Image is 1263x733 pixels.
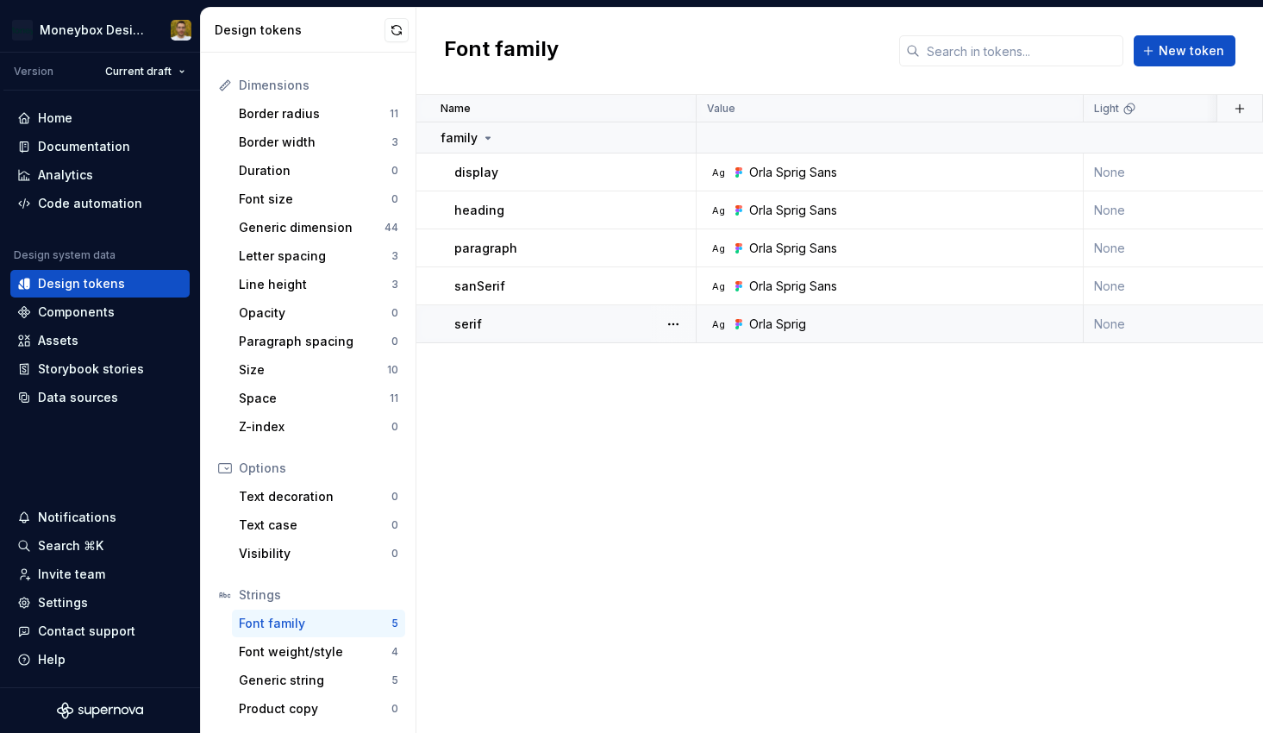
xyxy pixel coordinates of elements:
[391,192,398,206] div: 0
[239,418,391,435] div: Z-index
[232,214,405,241] a: Generic dimension44
[232,610,405,637] a: Font family5
[10,561,190,588] a: Invite team
[38,275,125,292] div: Design tokens
[239,643,391,661] div: Font weight/style
[749,164,837,181] div: Orla Sprig Sans
[387,363,398,377] div: 10
[239,390,390,407] div: Space
[239,162,391,179] div: Duration
[232,413,405,441] a: Z-index0
[38,389,118,406] div: Data sources
[1159,42,1224,60] span: New token
[711,279,725,293] div: Ag
[749,240,837,257] div: Orla Sprig Sans
[239,304,391,322] div: Opacity
[711,241,725,255] div: Ag
[454,316,482,333] p: serif
[232,328,405,355] a: Paragraph spacing0
[749,316,806,333] div: Orla Sprig
[232,242,405,270] a: Letter spacing3
[10,104,190,132] a: Home
[707,102,735,116] p: Value
[711,317,725,331] div: Ag
[391,645,398,659] div: 4
[38,509,116,526] div: Notifications
[239,134,391,151] div: Border width
[215,22,385,39] div: Design tokens
[239,77,398,94] div: Dimensions
[14,65,53,78] div: Version
[390,107,398,121] div: 11
[105,65,172,78] span: Current draft
[391,249,398,263] div: 3
[391,518,398,532] div: 0
[38,594,88,611] div: Settings
[57,702,143,719] svg: Supernova Logo
[391,702,398,716] div: 0
[444,35,559,66] h2: Font family
[920,35,1123,66] input: Search in tokens...
[10,327,190,354] a: Assets
[711,166,725,179] div: Ag
[232,128,405,156] a: Border width3
[232,185,405,213] a: Font size0
[38,537,103,554] div: Search ⌘K
[385,221,398,235] div: 44
[239,105,390,122] div: Border radius
[10,298,190,326] a: Components
[391,547,398,561] div: 0
[239,672,391,689] div: Generic string
[239,247,391,265] div: Letter spacing
[10,532,190,560] button: Search ⌘K
[10,190,190,217] a: Code automation
[239,488,391,505] div: Text decoration
[171,20,191,41] img: Jamie
[232,540,405,567] a: Visibility0
[239,276,391,293] div: Line height
[232,385,405,412] a: Space11
[1094,102,1119,116] p: Light
[454,164,498,181] p: display
[38,166,93,184] div: Analytics
[749,202,837,219] div: Orla Sprig Sans
[441,129,478,147] p: family
[232,100,405,128] a: Border radius11
[38,332,78,349] div: Assets
[711,204,725,217] div: Ag
[38,651,66,668] div: Help
[38,360,144,378] div: Storybook stories
[390,392,398,405] div: 11
[391,617,398,630] div: 5
[1134,35,1235,66] button: New token
[232,356,405,384] a: Size10
[38,304,115,321] div: Components
[10,589,190,617] a: Settings
[10,617,190,645] button: Contact support
[232,695,405,723] a: Product copy0
[391,335,398,348] div: 0
[40,22,150,39] div: Moneybox Design System
[10,270,190,298] a: Design tokens
[10,133,190,160] a: Documentation
[10,504,190,531] button: Notifications
[38,566,105,583] div: Invite team
[38,110,72,127] div: Home
[12,20,33,41] img: c17557e8-ebdc-49e2-ab9e-7487adcf6d53.png
[239,191,391,208] div: Font size
[391,306,398,320] div: 0
[232,271,405,298] a: Line height3
[38,138,130,155] div: Documentation
[239,460,398,477] div: Options
[232,483,405,511] a: Text decoration0
[38,623,135,640] div: Contact support
[97,60,193,84] button: Current draft
[239,333,391,350] div: Paragraph spacing
[239,517,391,534] div: Text case
[239,219,385,236] div: Generic dimension
[239,615,391,632] div: Font family
[3,11,197,48] button: Moneybox Design SystemJamie
[239,586,398,604] div: Strings
[239,361,387,379] div: Size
